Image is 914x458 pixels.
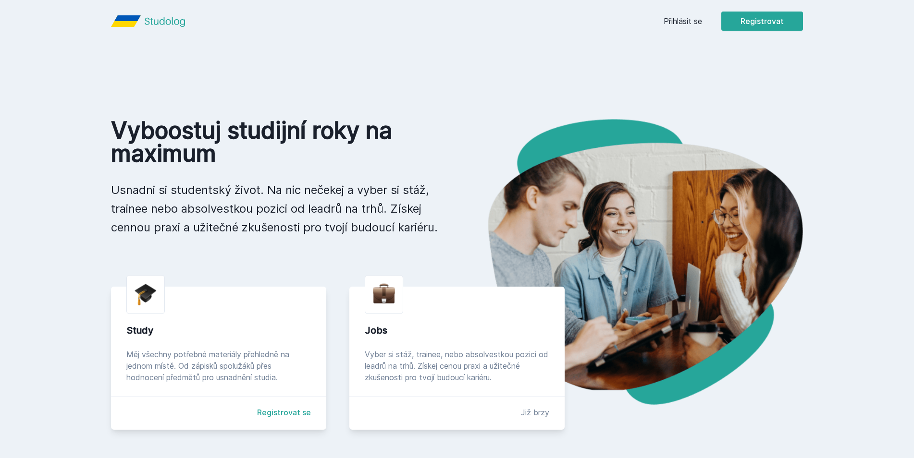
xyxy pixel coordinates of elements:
[373,281,395,306] img: briefcase.png
[664,15,702,27] a: Přihlásit se
[257,407,311,418] a: Registrovat se
[111,181,442,237] p: Usnadni si studentský život. Na nic nečekej a vyber si stáž, trainee nebo absolvestkou pozici od ...
[126,349,311,383] div: Měj všechny potřebné materiály přehledně na jednom místě. Od zápisků spolužáků přes hodnocení pře...
[457,119,803,405] img: hero.png
[111,119,442,165] h1: Vyboostuj studijní roky na maximum
[135,283,157,306] img: graduation-cap.png
[365,324,549,337] div: Jobs
[521,407,549,418] div: Již brzy
[365,349,549,383] div: Vyber si stáž, trainee, nebo absolvestkou pozici od leadrů na trhů. Získej cenou praxi a užitečné...
[721,12,803,31] button: Registrovat
[126,324,311,337] div: Study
